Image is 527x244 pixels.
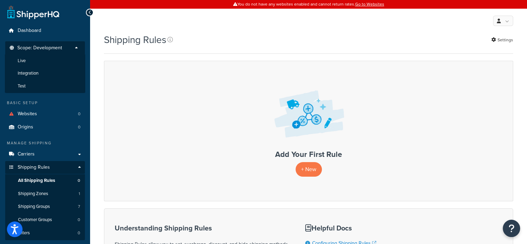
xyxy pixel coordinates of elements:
[18,230,30,236] span: Filters
[78,204,80,210] span: 7
[5,187,85,200] a: Shipping Zones 1
[18,165,50,170] span: Shipping Rules
[78,111,80,117] span: 0
[5,161,85,174] a: Shipping Rules
[18,83,26,89] span: Test
[5,174,85,187] li: All Shipping Rules
[5,54,85,67] li: Live
[18,124,33,130] span: Origins
[5,140,85,146] div: Manage Shipping
[5,200,85,213] a: Shipping Groups 7
[5,161,85,240] li: Shipping Rules
[305,224,419,232] h3: Helpful Docs
[5,24,85,37] a: Dashboard
[7,5,59,19] a: ShipperHQ Home
[5,108,85,120] a: Websites 0
[78,217,80,223] span: 0
[5,213,85,226] a: Customer Groups 0
[18,217,52,223] span: Customer Groups
[18,70,38,76] span: Integration
[18,191,48,197] span: Shipping Zones
[5,200,85,213] li: Shipping Groups
[18,178,55,184] span: All Shipping Rules
[104,33,166,47] h1: Shipping Rules
[18,204,50,210] span: Shipping Groups
[5,100,85,106] div: Basic Setup
[5,80,85,93] li: Test
[18,111,37,117] span: Websites
[5,227,85,239] li: Filters
[5,121,85,134] a: Origins 0
[115,224,288,232] h3: Understanding Shipping Rules
[5,148,85,161] a: Carriers
[18,151,35,157] span: Carriers
[78,230,80,236] span: 0
[5,121,85,134] li: Origins
[5,213,85,226] li: Customer Groups
[503,220,520,237] button: Open Resource Center
[18,58,26,64] span: Live
[111,150,506,159] h3: Add Your First Rule
[5,67,85,80] li: Integration
[18,28,41,34] span: Dashboard
[79,191,80,197] span: 1
[296,162,322,176] p: + New
[5,227,85,239] a: Filters 0
[491,35,513,45] a: Settings
[17,45,62,51] span: Scope: Development
[5,108,85,120] li: Websites
[355,1,384,7] a: Go to Websites
[5,174,85,187] a: All Shipping Rules 0
[78,178,80,184] span: 0
[78,124,80,130] span: 0
[5,187,85,200] li: Shipping Zones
